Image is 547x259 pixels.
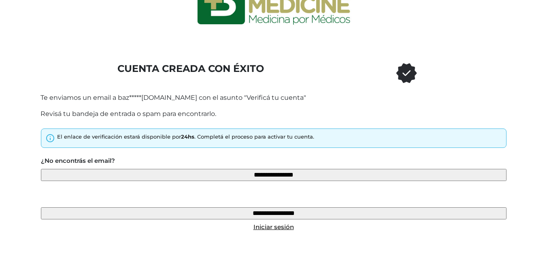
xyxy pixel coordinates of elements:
[57,133,314,141] div: El enlace de verificación estará disponible por . Completá el proceso para activar tu cuenta.
[40,93,507,103] p: Te enviamos un email a baz*****[DOMAIN_NAME] con el asunto "Verificá tu cuenta"
[253,223,294,231] a: Iniciar sesión
[40,109,507,119] p: Revisá tu bandeja de entrada o spam para encontrarlo.
[181,133,194,140] strong: 24hs
[117,63,311,75] h1: CUENTA CREADA CON ÉXITO
[41,156,115,166] label: ¿No encontrás el email?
